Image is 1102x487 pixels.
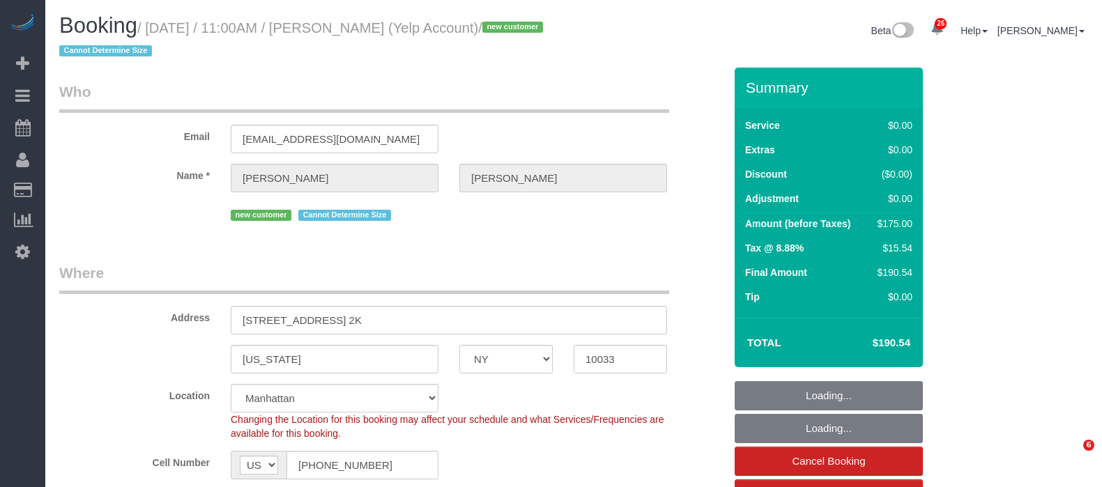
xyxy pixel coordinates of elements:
[459,164,667,192] input: Last Name
[59,20,547,59] small: / [DATE] / 11:00AM / [PERSON_NAME] (Yelp Account)
[745,143,775,157] label: Extras
[298,210,391,221] span: Cannot Determine Size
[49,306,220,325] label: Address
[231,164,438,192] input: First Name
[872,167,912,181] div: ($0.00)
[231,345,438,373] input: City
[59,45,152,56] span: Cannot Determine Size
[482,22,543,33] span: new customer
[1055,440,1088,473] iframe: Intercom live chat
[745,290,760,304] label: Tip
[49,451,220,470] label: Cell Number
[49,125,220,144] label: Email
[872,143,912,157] div: $0.00
[745,217,850,231] label: Amount (before Taxes)
[59,13,137,38] span: Booking
[745,192,799,206] label: Adjustment
[872,265,912,279] div: $190.54
[997,25,1085,36] a: [PERSON_NAME]
[831,337,910,349] h4: $190.54
[924,14,951,45] a: 26
[872,241,912,255] div: $15.54
[745,241,804,255] label: Tax @ 8.88%
[8,14,36,33] img: Automaid Logo
[574,345,667,373] input: Zip Code
[872,290,912,304] div: $0.00
[872,217,912,231] div: $175.00
[872,118,912,132] div: $0.00
[49,384,220,403] label: Location
[1083,440,1094,451] span: 6
[59,263,669,294] legend: Where
[871,25,914,36] a: Beta
[231,210,291,221] span: new customer
[286,451,438,479] input: Cell Number
[935,18,947,29] span: 26
[746,79,916,95] h3: Summary
[735,447,923,476] a: Cancel Booking
[231,125,438,153] input: Email
[59,82,669,113] legend: Who
[745,118,780,132] label: Service
[747,337,781,348] strong: Total
[872,192,912,206] div: $0.00
[745,265,807,279] label: Final Amount
[49,164,220,183] label: Name *
[891,22,914,40] img: New interface
[745,167,787,181] label: Discount
[231,414,664,439] span: Changing the Location for this booking may affect your schedule and what Services/Frequencies are...
[961,25,988,36] a: Help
